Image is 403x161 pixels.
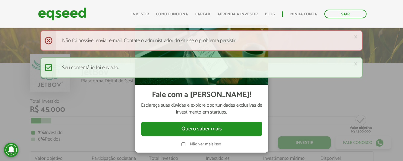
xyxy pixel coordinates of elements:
[265,12,275,16] a: Blog
[260,26,264,33] span: ×
[131,12,149,16] a: Investir
[141,122,262,136] button: Quero saber mais
[38,6,86,22] img: EqSeed
[354,61,357,67] a: ×
[40,30,363,51] div: Não foi possível enviar e-mail. Contate o administrador do site se o problema persistir.
[40,57,363,78] div: Seu comentário foi enviado.
[190,142,222,147] label: Não ver mais isso
[324,10,367,18] a: Sair
[156,12,188,16] a: Como funciona
[195,12,210,16] a: Captar
[152,91,251,99] h2: Fale com a [PERSON_NAME]!
[217,12,258,16] a: Aprenda a investir
[290,12,317,16] a: Minha conta
[354,34,357,40] a: ×
[141,102,262,116] p: Esclareça suas dúvidas e explore oportunidades exclusivas de investimento em startups.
